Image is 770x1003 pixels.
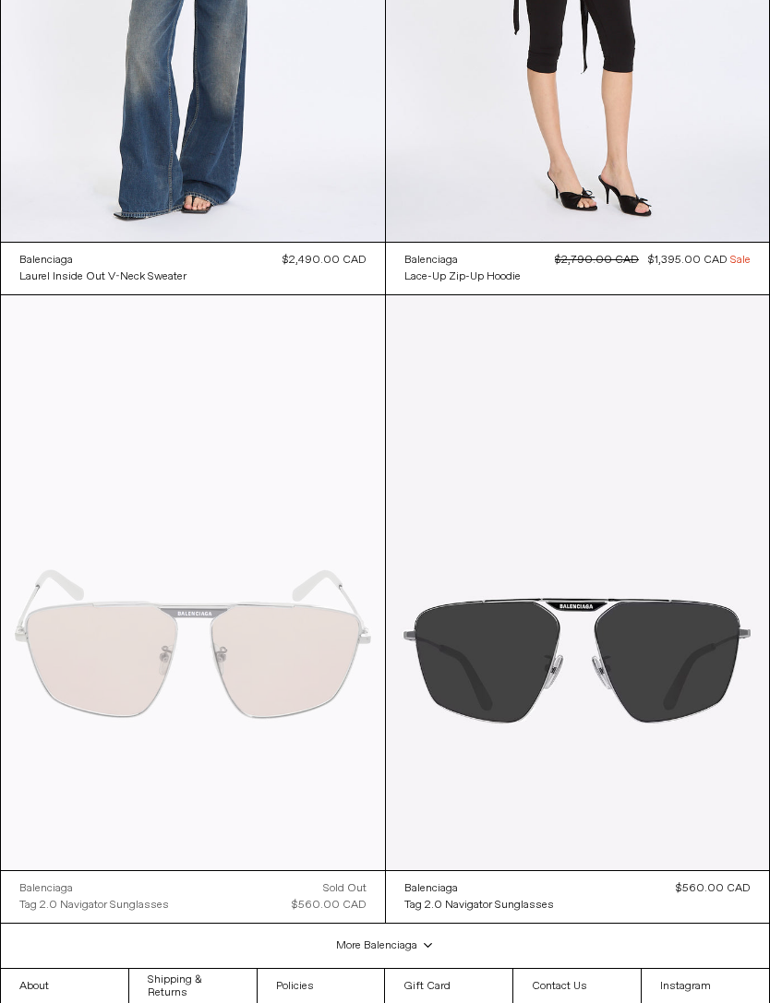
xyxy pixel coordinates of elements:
[19,898,169,913] div: Tag 2.0 Navigator Sunglasses
[404,253,458,269] div: Balenciaga
[19,253,73,269] div: Balenciaga
[283,253,367,268] span: $2,490.00 CAD
[676,881,751,896] span: $560.00 CAD
[404,881,458,897] div: Balenciaga
[19,880,169,897] a: Balenciaga
[404,880,554,897] a: Balenciaga
[1,295,385,870] img: Tag 2.0 Navigator Sunglasses
[730,252,751,269] span: Sale
[404,269,521,285] a: Lace-Up Zip-Up Hoodie
[1,924,770,969] div: More Balenciaga
[292,898,367,913] span: $560.00 CAD
[19,252,186,269] a: Balenciaga
[404,252,521,269] a: Balenciaga
[323,880,367,897] div: Sold out
[404,898,554,913] div: Tag 2.0 Navigator Sunglasses
[19,881,73,897] div: Balenciaga
[19,897,169,913] a: Tag 2.0 Navigator Sunglasses
[19,269,186,285] a: Laurel Inside Out V-Neck Sweater
[648,253,728,268] span: $1,395.00 CAD
[386,295,770,870] img: Tag 2.0 Navigator Sunglasses
[555,253,639,268] s: $2,790.00 CAD
[404,897,554,913] a: Tag 2.0 Navigator Sunglasses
